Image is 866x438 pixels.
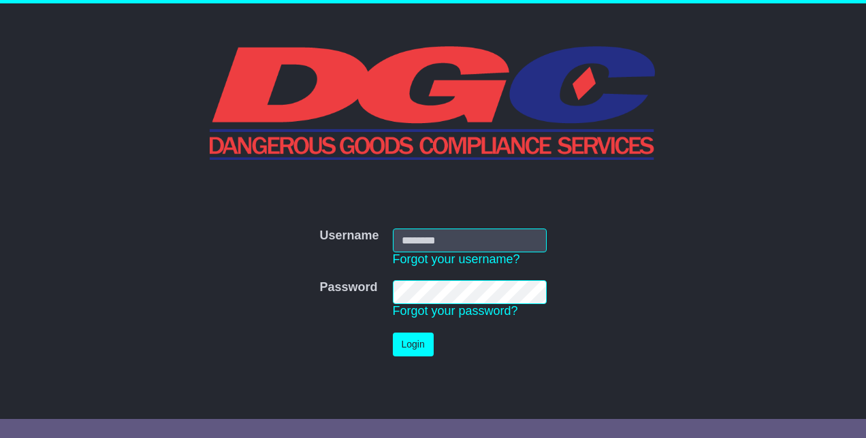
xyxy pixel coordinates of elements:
[319,229,379,243] label: Username
[393,304,518,318] a: Forgot your password?
[393,333,434,356] button: Login
[393,252,520,266] a: Forgot your username?
[319,280,377,295] label: Password
[210,44,657,160] img: DGC QLD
